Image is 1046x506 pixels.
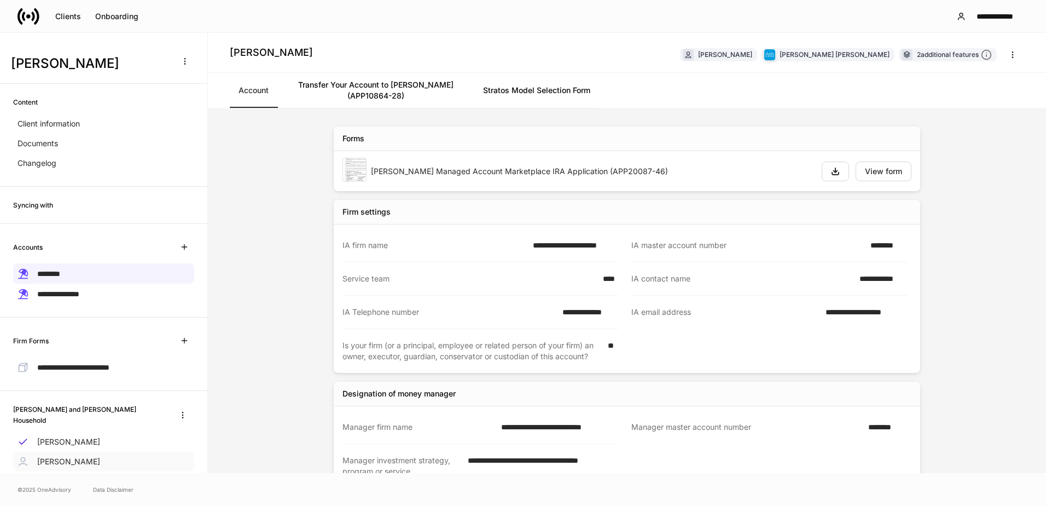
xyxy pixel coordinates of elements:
[780,49,890,60] div: [PERSON_NAME] [PERSON_NAME]
[13,153,194,173] a: Changelog
[764,49,775,60] img: charles-schwab-BFYFdbvS.png
[631,240,864,251] div: IA master account number
[13,432,194,452] a: [PERSON_NAME]
[342,388,456,399] div: Designation of money manager
[342,455,461,477] div: Manager investment strategy, program or service
[13,114,194,134] a: Client information
[631,273,853,284] div: IA contact name
[13,200,53,210] h6: Syncing with
[55,13,81,20] div: Clients
[18,158,56,169] p: Changelog
[342,240,526,251] div: IA firm name
[342,206,391,217] div: Firm settings
[13,404,162,425] h6: [PERSON_NAME] and [PERSON_NAME] Household
[474,73,599,108] a: Stratos Model Selection Form
[631,307,819,318] div: IA email address
[342,307,556,318] div: IA Telephone number
[93,485,133,494] a: Data Disclaimer
[865,168,902,175] div: View form
[37,436,100,447] p: [PERSON_NAME]
[18,138,58,149] p: Documents
[371,166,813,177] div: [PERSON_NAME] Managed Account Marketplace IRA Application (APP20087-46)
[48,8,88,25] button: Clients
[13,452,194,472] a: [PERSON_NAME]
[230,73,277,108] a: Account
[13,336,49,346] h6: Firm Forms
[18,485,71,494] span: © 2025 OneAdvisory
[342,340,601,362] div: Is your firm (or a principal, employee or related person of your firm) an owner, executor, guardi...
[698,49,752,60] div: [PERSON_NAME]
[856,162,911,181] button: View form
[277,73,474,108] a: Transfer Your Account to [PERSON_NAME] (APP10864-28)
[95,13,138,20] div: Onboarding
[342,133,364,144] div: Forms
[13,242,43,252] h6: Accounts
[342,273,596,284] div: Service team
[230,46,313,59] h4: [PERSON_NAME]
[37,456,100,467] p: [PERSON_NAME]
[88,8,146,25] button: Onboarding
[631,422,862,433] div: Manager master account number
[917,49,992,61] div: 2 additional features
[13,97,38,107] h6: Content
[13,134,194,153] a: Documents
[342,422,495,433] div: Manager firm name
[18,118,80,129] p: Client information
[11,55,169,72] h3: [PERSON_NAME]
